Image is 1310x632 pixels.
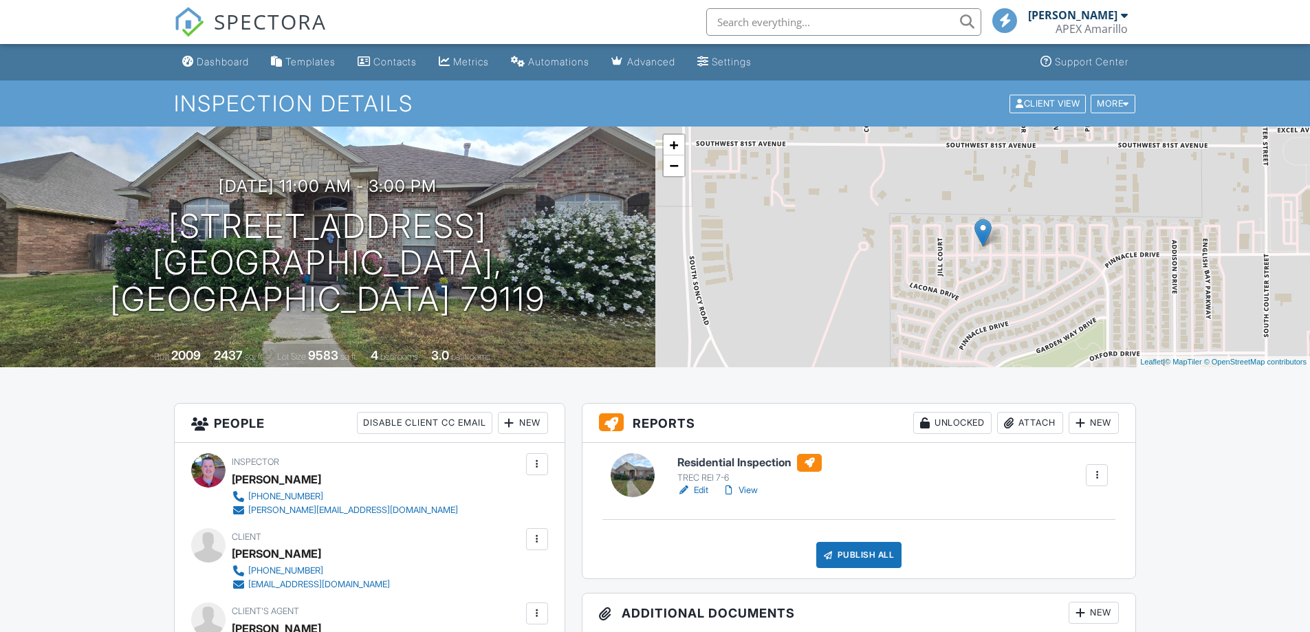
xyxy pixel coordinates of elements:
[664,155,684,176] a: Zoom out
[248,565,323,576] div: [PHONE_NUMBER]
[627,56,675,67] div: Advanced
[174,7,204,37] img: The Best Home Inspection Software - Spectora
[451,351,490,362] span: bathrooms
[1035,50,1134,75] a: Support Center
[174,19,327,47] a: SPECTORA
[677,483,708,497] a: Edit
[1069,602,1119,624] div: New
[22,208,633,317] h1: [STREET_ADDRESS] [GEOGRAPHIC_DATA], [GEOGRAPHIC_DATA] 79119
[816,542,902,568] div: Publish All
[582,404,1136,443] h3: Reports
[357,412,492,434] div: Disable Client CC Email
[1091,94,1135,113] div: More
[340,351,358,362] span: sq.ft.
[453,56,489,67] div: Metrics
[174,91,1137,116] h1: Inspection Details
[219,177,437,195] h3: [DATE] 11:00 am - 3:00 pm
[1165,358,1202,366] a: © MapTiler
[1028,8,1117,22] div: [PERSON_NAME]
[498,412,548,434] div: New
[232,503,458,517] a: [PERSON_NAME][EMAIL_ADDRESS][DOMAIN_NAME]
[232,564,390,578] a: [PHONE_NUMBER]
[308,348,338,362] div: 9583
[1008,98,1089,108] a: Client View
[232,469,321,490] div: [PERSON_NAME]
[692,50,757,75] a: Settings
[285,56,336,67] div: Templates
[154,351,169,362] span: Built
[352,50,422,75] a: Contacts
[433,50,494,75] a: Metrics
[248,491,323,502] div: [PHONE_NUMBER]
[1056,22,1128,36] div: APEX Amarillo
[722,483,758,497] a: View
[277,351,306,362] span: Lot Size
[431,348,449,362] div: 3.0
[706,8,981,36] input: Search everything...
[664,135,684,155] a: Zoom in
[528,56,589,67] div: Automations
[214,348,243,362] div: 2437
[171,348,201,362] div: 2009
[232,532,261,542] span: Client
[1009,94,1086,113] div: Client View
[677,454,822,472] h6: Residential Inspection
[380,351,418,362] span: bedrooms
[1055,56,1128,67] div: Support Center
[677,472,822,483] div: TREC REI 7-6
[505,50,595,75] a: Automations (Basic)
[197,56,249,67] div: Dashboard
[232,543,321,564] div: [PERSON_NAME]
[1137,356,1310,368] div: |
[265,50,341,75] a: Templates
[177,50,254,75] a: Dashboard
[248,579,390,590] div: [EMAIL_ADDRESS][DOMAIN_NAME]
[232,457,279,467] span: Inspector
[1140,358,1163,366] a: Leaflet
[232,578,390,591] a: [EMAIL_ADDRESS][DOMAIN_NAME]
[606,50,681,75] a: Advanced
[712,56,752,67] div: Settings
[1204,358,1307,366] a: © OpenStreetMap contributors
[214,7,327,36] span: SPECTORA
[677,454,822,484] a: Residential Inspection TREC REI 7-6
[1069,412,1119,434] div: New
[175,404,565,443] h3: People
[913,412,992,434] div: Unlocked
[232,490,458,503] a: [PHONE_NUMBER]
[248,505,458,516] div: [PERSON_NAME][EMAIL_ADDRESS][DOMAIN_NAME]
[245,351,264,362] span: sq. ft.
[371,348,378,362] div: 4
[232,606,299,616] span: Client's Agent
[997,412,1063,434] div: Attach
[373,56,417,67] div: Contacts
